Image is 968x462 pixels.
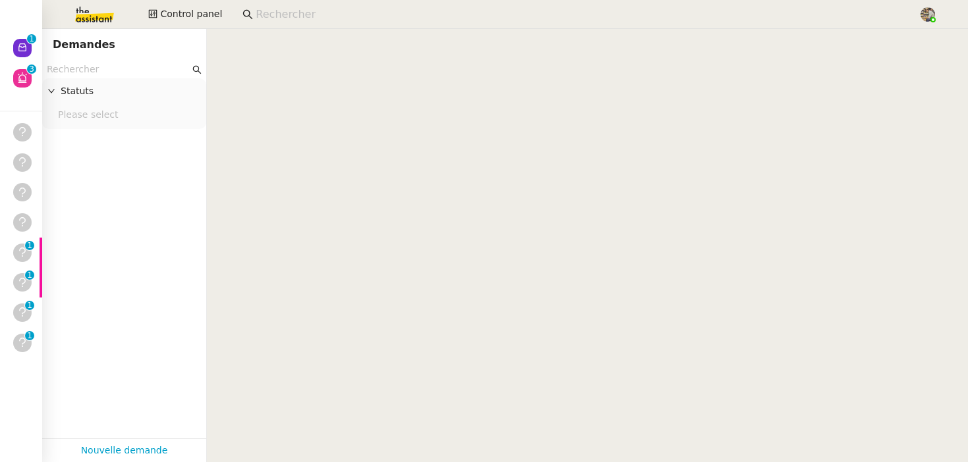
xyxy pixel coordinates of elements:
[27,241,32,253] p: 1
[25,301,34,310] nz-badge-sup: 1
[61,84,201,99] span: Statuts
[25,270,34,280] nz-badge-sup: 1
[27,331,32,343] p: 1
[921,7,935,22] img: 388bd129-7e3b-4cb1-84b4-92a3d763e9b7
[42,78,206,104] div: Statuts
[29,64,34,76] p: 3
[27,270,32,282] p: 1
[25,241,34,250] nz-badge-sup: 1
[81,443,168,458] a: Nouvelle demande
[256,6,905,24] input: Rechercher
[140,5,230,24] button: Control panel
[47,62,190,77] input: Rechercher
[53,36,115,54] nz-page-header-title: Demandes
[25,331,34,340] nz-badge-sup: 1
[29,34,34,46] p: 1
[27,34,36,43] nz-badge-sup: 1
[160,7,222,22] span: Control panel
[27,64,36,74] nz-badge-sup: 3
[27,301,32,313] p: 1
